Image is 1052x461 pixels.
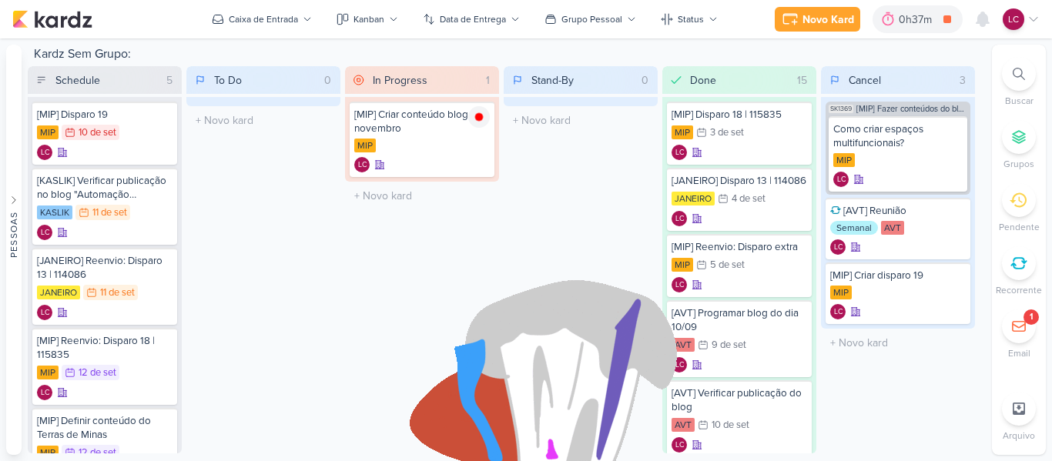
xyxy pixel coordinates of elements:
[358,162,367,169] p: LC
[37,145,52,160] div: Laís Costa
[830,304,846,319] div: Laís Costa
[37,334,173,362] div: [MIP] Reenvio: Disparo 18 | 115835
[41,309,49,317] p: LC
[160,72,179,89] div: 5
[37,414,173,442] div: [MIP] Definir conteúdo do Terras de Minas
[28,45,986,66] div: Kardz Sem Grupo:
[710,128,744,138] div: 3 de set
[468,106,490,128] img: tracking
[635,72,655,89] div: 0
[791,72,813,89] div: 15
[37,385,52,400] div: Criador(a): Laís Costa
[318,72,337,89] div: 0
[775,7,860,32] button: Novo Kard
[672,357,687,372] div: Criador(a): Laís Costa
[79,448,116,458] div: 12 de set
[953,72,972,89] div: 3
[732,194,766,204] div: 4 de set
[1030,311,1033,323] div: 1
[710,260,745,270] div: 5 de set
[675,282,684,289] p: LC
[675,362,684,369] p: LC
[830,286,852,299] div: MIP
[833,172,849,187] div: Laís Costa
[37,225,52,240] div: Criador(a): Laís Costa
[834,309,843,316] p: LC
[37,305,52,320] div: Laís Costa
[1003,8,1024,30] div: Laís Costa
[830,221,878,235] div: Semanal
[830,304,846,319] div: Criador(a): Laís Costa
[37,446,59,459] div: MIP
[675,215,684,223] p: LC
[837,176,846,184] p: LC
[830,239,846,255] div: Laís Costa
[672,192,715,205] div: JANEIRO
[672,277,687,292] div: Laís Costa
[672,357,687,372] div: Laís Costa
[672,211,687,226] div: Criador(a): Laís Costa
[37,305,52,320] div: Criador(a): Laís Costa
[672,145,687,160] div: Criador(a): Laís Costa
[824,332,972,354] input: + Novo kard
[899,12,936,28] div: 0h37m
[672,108,807,122] div: [MIP] Disparo 18 | 115835
[672,338,695,352] div: AVT
[881,221,904,235] div: AVT
[41,149,49,157] p: LC
[833,153,855,167] div: MIP
[712,420,749,430] div: 10 de set
[37,145,52,160] div: Criador(a): Laís Costa
[480,72,496,89] div: 1
[833,122,963,150] div: Como criar espaços multifuncionais?
[1003,157,1034,171] p: Grupos
[354,108,490,135] div: [MIP] Criar conteúdo blog novembro
[6,45,22,455] button: Pessoas
[672,437,687,453] div: Criador(a): Laís Costa
[37,125,59,139] div: MIP
[672,145,687,160] div: Laís Costa
[37,366,59,379] div: MIP
[996,283,1042,297] p: Recorrente
[37,254,173,282] div: [JANEIRO] Reenvio: Disparo 13 | 114086
[100,288,135,298] div: 11 de set
[1003,429,1035,443] p: Arquivo
[856,105,967,113] span: [MIP] Fazer conteúdos do blog de MIP (Setembro e Outubro)
[37,174,173,202] div: [KASLIK] Verificar publicação no blog "Automação residencial..."
[802,12,854,28] div: Novo Kard
[829,105,853,113] span: SK1369
[833,172,849,187] div: Criador(a): Laís Costa
[672,277,687,292] div: Criador(a): Laís Costa
[675,149,684,157] p: LC
[834,244,843,252] p: LC
[12,10,92,28] img: kardz.app
[830,269,966,282] div: [MIP] Criar disparo 19
[1008,346,1030,360] p: Email
[992,57,1046,108] li: Ctrl + F
[41,389,49,397] p: LC
[348,185,496,207] input: + Novo kard
[7,211,21,257] div: Pessoas
[79,368,116,378] div: 12 de set
[672,386,807,414] div: [AVT] Verificar publicação do blog
[672,418,695,432] div: AVT
[672,174,807,188] div: [JANEIRO] Disparo 13 | 114086
[672,240,807,254] div: [MIP] Reenvio: Disparo extra
[1008,12,1019,26] p: LC
[672,211,687,226] div: Laís Costa
[675,442,684,449] p: LC
[507,109,655,132] input: + Novo kard
[37,108,173,122] div: [MIP] Disparo 19
[999,220,1040,234] p: Pendente
[830,239,846,255] div: Criador(a): Laís Costa
[672,125,693,139] div: MIP
[41,229,49,237] p: LC
[354,157,370,172] div: Criador(a): Laís Costa
[672,437,687,453] div: Laís Costa
[92,208,127,218] div: 11 de set
[37,205,72,219] div: KASLIK
[672,306,807,334] div: [AVT] Programar blog do dia 10/09
[37,225,52,240] div: Laís Costa
[37,286,80,299] div: JANEIRO
[189,109,337,132] input: + Novo kard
